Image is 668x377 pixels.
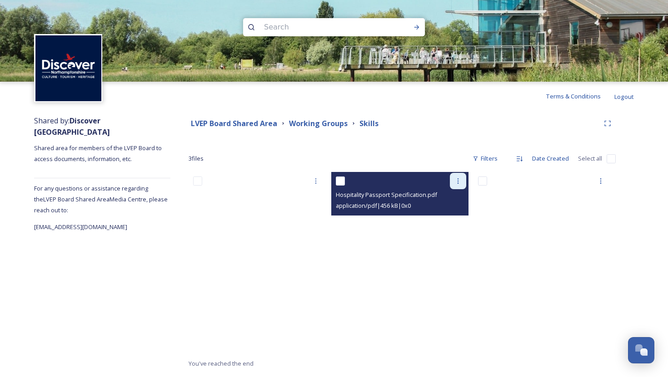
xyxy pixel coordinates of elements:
span: Shared area for members of the LVEP Board to access documents, information, etc. [34,144,163,163]
div: Filters [468,150,502,167]
span: Terms & Conditions [546,92,601,100]
span: Select all [578,154,602,163]
iframe: msdoc-iframe [189,172,326,285]
button: Open Chat [628,337,654,363]
span: You've reached the end [189,359,254,367]
span: application/pdf | 456 kB | 0 x 0 [336,201,411,210]
strong: LVEP Board Shared Area [191,118,277,128]
span: Shared by: [34,116,110,137]
input: Search [259,17,384,37]
strong: Skills [359,118,379,128]
img: Untitled%20design%20%282%29.png [35,35,101,101]
span: Hospitality Passport Specification.pdf [336,191,437,199]
a: Terms & Conditions [546,91,614,102]
strong: Working Groups [289,118,348,128]
span: For any questions or assistance regarding the LVEP Board Shared Area Media Centre, please reach o... [34,184,168,214]
span: [EMAIL_ADDRESS][DOMAIN_NAME] [34,223,127,231]
span: Logout [614,93,634,101]
strong: Discover [GEOGRAPHIC_DATA] [34,116,110,137]
iframe: msdoc-iframe [474,172,611,285]
div: Date Created [528,150,573,167]
span: 3 file s [189,154,204,163]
